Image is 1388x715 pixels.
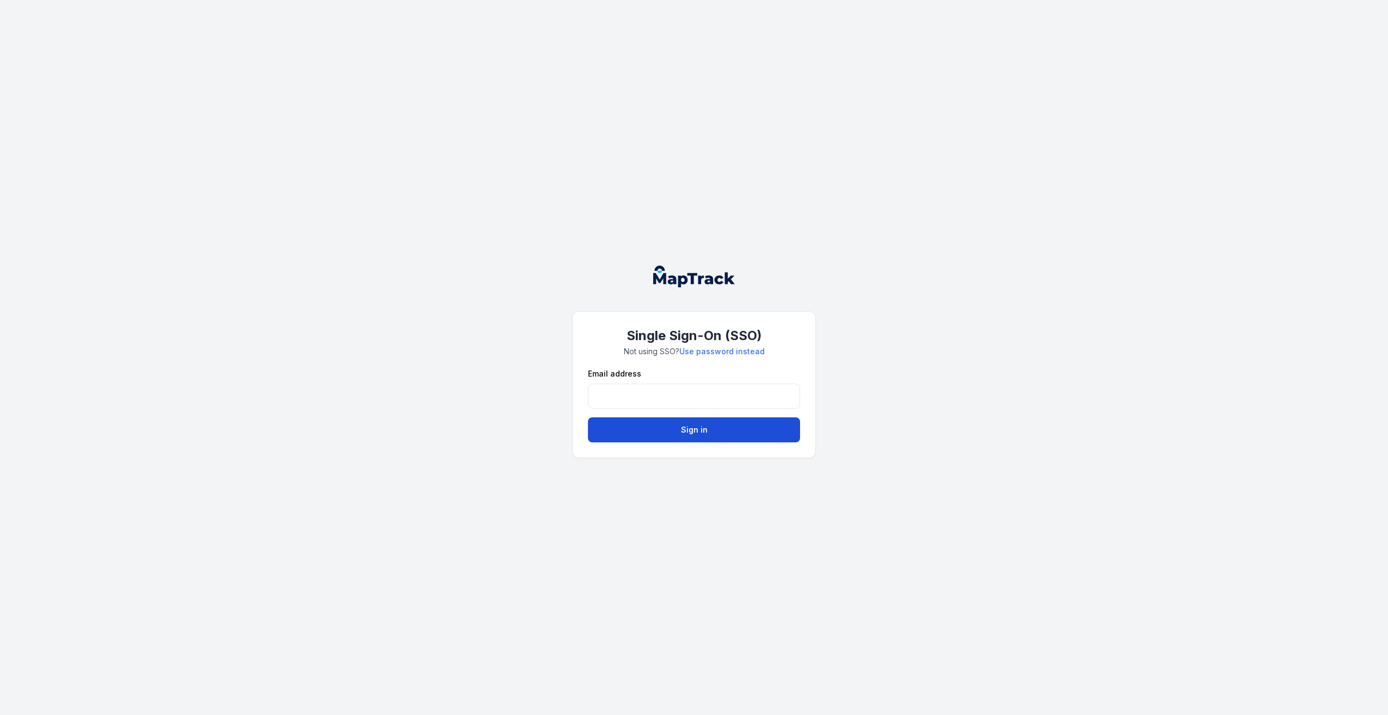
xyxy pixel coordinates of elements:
[588,417,800,442] button: Sign in
[679,346,765,357] a: Use password instead
[588,368,641,379] label: Email address
[624,347,765,356] span: Not using SSO?
[588,327,800,344] h1: Single Sign-On (SSO)
[636,266,752,287] nav: Global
